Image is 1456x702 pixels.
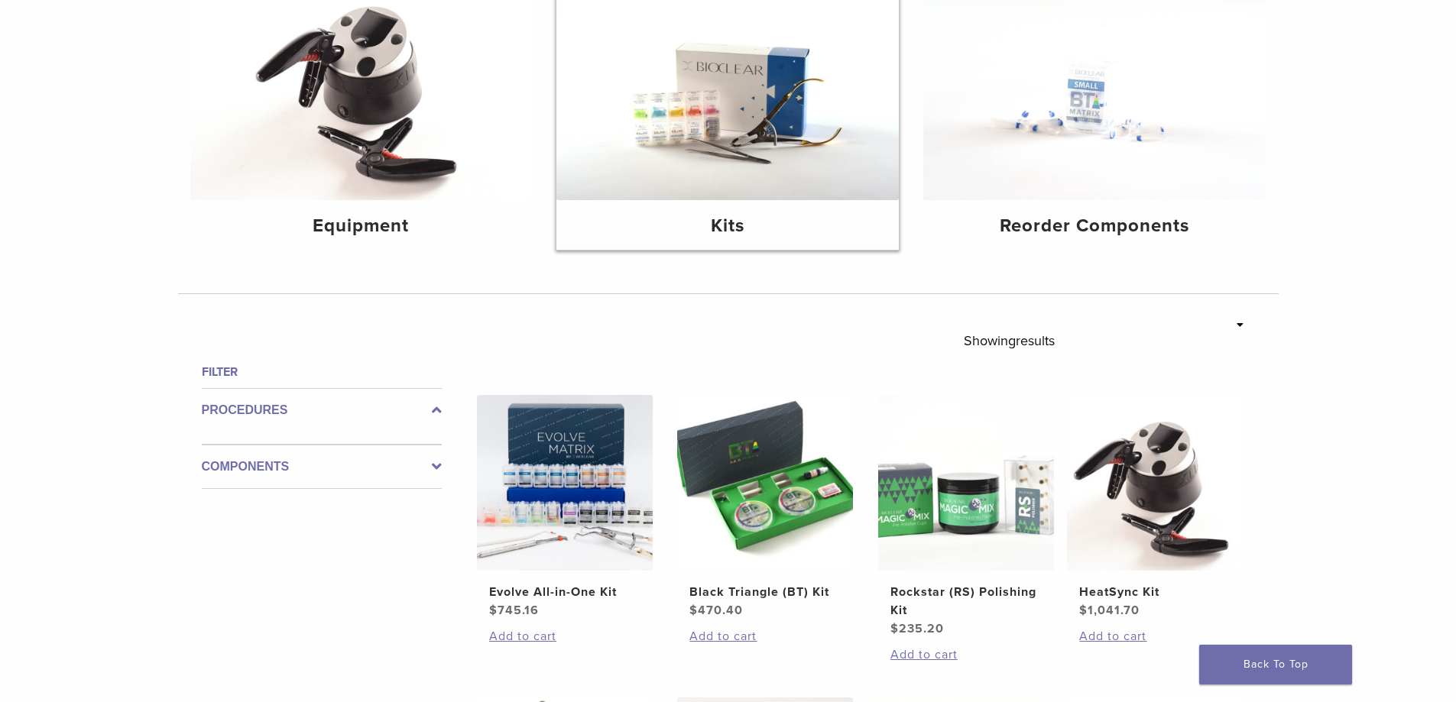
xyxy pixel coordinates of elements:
[890,621,899,636] span: $
[477,395,653,571] img: Evolve All-in-One Kit
[1079,583,1231,601] h2: HeatSync Kit
[877,395,1056,638] a: Rockstar (RS) Polishing KitRockstar (RS) Polishing Kit $235.20
[476,395,654,620] a: Evolve All-in-One KitEvolve All-in-One Kit $745.16
[202,401,442,419] label: Procedures
[1199,645,1352,684] a: Back To Top
[689,583,841,601] h2: Black Triangle (BT) Kit
[202,458,442,476] label: Components
[890,621,944,636] bdi: 235.20
[489,583,640,601] h2: Evolve All-in-One Kit
[936,212,1253,240] h4: Reorder Components
[1079,627,1231,645] a: Add to cart: “HeatSync Kit”
[489,627,640,645] a: Add to cart: “Evolve All-in-One Kit”
[489,603,498,618] span: $
[689,603,698,618] span: $
[964,325,1055,357] p: Showing results
[1079,603,1140,618] bdi: 1,041.70
[202,363,442,381] h4: Filter
[203,212,520,240] h4: Equipment
[489,603,539,618] bdi: 745.16
[1067,395,1243,571] img: HeatSync Kit
[878,395,1054,571] img: Rockstar (RS) Polishing Kit
[890,645,1042,664] a: Add to cart: “Rockstar (RS) Polishing Kit”
[689,627,841,645] a: Add to cart: “Black Triangle (BT) Kit”
[677,395,853,571] img: Black Triangle (BT) Kit
[569,212,887,240] h4: Kits
[1079,603,1088,618] span: $
[1066,395,1244,620] a: HeatSync KitHeatSync Kit $1,041.70
[890,583,1042,620] h2: Rockstar (RS) Polishing Kit
[689,603,743,618] bdi: 470.40
[676,395,854,620] a: Black Triangle (BT) KitBlack Triangle (BT) Kit $470.40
